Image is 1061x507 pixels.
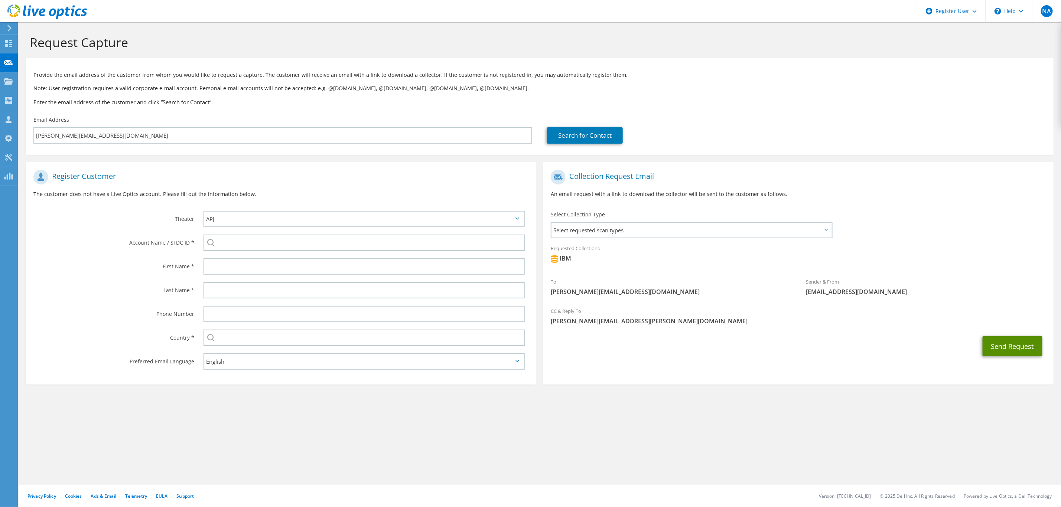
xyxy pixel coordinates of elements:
a: EULA [156,493,167,499]
li: Powered by Live Optics, a Dell Technology [964,493,1052,499]
p: Note: User registration requires a valid corporate e-mail account. Personal e-mail accounts will ... [33,84,1046,92]
span: [PERSON_NAME][EMAIL_ADDRESS][DOMAIN_NAME] [551,288,791,296]
svg: \n [995,8,1001,14]
label: Country * [33,330,194,341]
button: Send Request [983,336,1042,356]
h1: Request Capture [30,35,1046,50]
span: [EMAIL_ADDRESS][DOMAIN_NAME] [806,288,1046,296]
label: Select Collection Type [551,211,605,218]
div: To [543,274,798,300]
li: Version: [TECHNICAL_ID] [819,493,871,499]
span: [PERSON_NAME][EMAIL_ADDRESS][PERSON_NAME][DOMAIN_NAME] [551,317,1046,325]
a: Telemetry [125,493,147,499]
p: Provide the email address of the customer from whom you would like to request a capture. The cust... [33,71,1046,79]
a: Support [176,493,194,499]
label: Account Name / SFDC ID * [33,235,194,246]
div: IBM [551,254,571,263]
li: © 2025 Dell Inc. All Rights Reserved [880,493,955,499]
p: An email request with a link to download the collector will be sent to the customer as follows. [551,190,1046,198]
label: Email Address [33,116,69,124]
span: NA [1041,5,1053,17]
label: Phone Number [33,306,194,318]
div: Sender & From [798,274,1054,300]
div: CC & Reply To [543,303,1053,329]
div: Requested Collections [543,241,1053,270]
a: Ads & Email [91,493,116,499]
a: Cookies [65,493,82,499]
h1: Collection Request Email [551,170,1042,184]
label: Preferred Email Language [33,353,194,365]
label: Last Name * [33,282,194,294]
span: Select requested scan types [551,223,831,238]
a: Search for Contact [547,127,623,144]
p: The customer does not have a Live Optics account. Please fill out the information below. [33,190,528,198]
a: Privacy Policy [27,493,56,499]
label: First Name * [33,258,194,270]
h3: Enter the email address of the customer and click “Search for Contact”. [33,98,1046,106]
label: Theater [33,211,194,223]
h1: Register Customer [33,170,525,184]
